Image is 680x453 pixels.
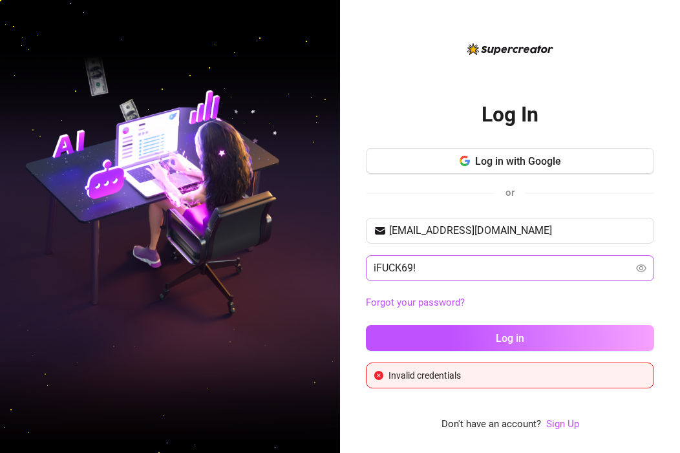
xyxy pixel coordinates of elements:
[482,101,538,128] h2: Log In
[366,297,465,308] a: Forgot your password?
[546,418,579,430] a: Sign Up
[441,417,541,432] span: Don't have an account?
[546,417,579,432] a: Sign Up
[374,260,633,276] input: Your password
[636,263,646,273] span: eye
[374,371,383,380] span: close-circle
[389,223,646,238] input: Your email
[475,155,561,167] span: Log in with Google
[467,43,553,55] img: logo-BBDzfeDw.svg
[366,295,654,311] a: Forgot your password?
[366,325,654,351] button: Log in
[388,368,646,383] div: Invalid credentials
[496,332,524,344] span: Log in
[366,148,654,174] button: Log in with Google
[505,187,515,198] span: or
